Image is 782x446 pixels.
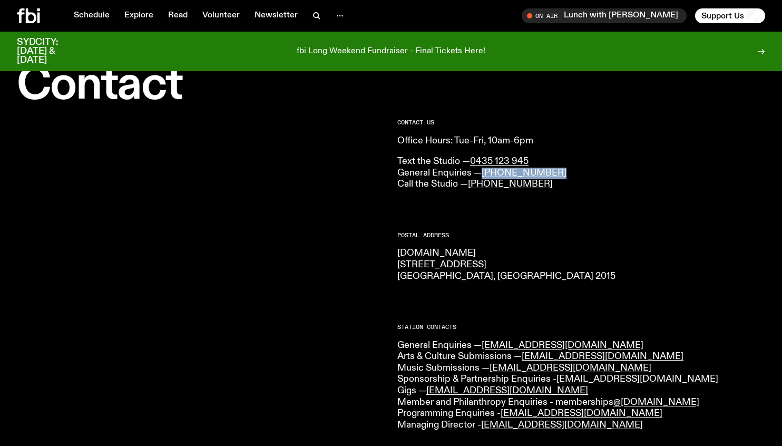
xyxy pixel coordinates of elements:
a: [EMAIL_ADDRESS][DOMAIN_NAME] [522,352,683,361]
a: Schedule [67,8,116,23]
h1: Contact [17,64,385,107]
p: Text the Studio — General Enquiries — Call the Studio — [397,156,765,190]
p: Office Hours: Tue-Fri, 10am-6pm [397,135,765,147]
a: [PHONE_NUMBER] [468,179,553,189]
span: Support Us [701,11,744,21]
a: Explore [118,8,160,23]
p: [DOMAIN_NAME] [STREET_ADDRESS] [GEOGRAPHIC_DATA], [GEOGRAPHIC_DATA] 2015 [397,248,765,282]
a: Volunteer [196,8,246,23]
a: [EMAIL_ADDRESS][DOMAIN_NAME] [490,363,651,373]
a: @[DOMAIN_NAME] [613,397,699,407]
h2: CONTACT US [397,120,765,125]
p: General Enquiries — Arts & Culture Submissions — Music Submissions — Sponsorship & Partnership En... [397,340,765,431]
h2: Postal Address [397,232,765,238]
h2: Station Contacts [397,324,765,330]
a: [EMAIL_ADDRESS][DOMAIN_NAME] [482,341,643,350]
button: Support Us [695,8,765,23]
a: [EMAIL_ADDRESS][DOMAIN_NAME] [556,374,718,384]
a: [EMAIL_ADDRESS][DOMAIN_NAME] [481,420,643,430]
a: [EMAIL_ADDRESS][DOMAIN_NAME] [426,386,588,395]
a: Read [162,8,194,23]
p: fbi Long Weekend Fundraiser - Final Tickets Here! [297,47,485,56]
a: 0435 123 945 [470,157,529,166]
button: On AirLunch with [PERSON_NAME] [522,8,687,23]
a: Newsletter [248,8,304,23]
h3: SYDCITY: [DATE] & [DATE] [17,38,84,65]
a: [EMAIL_ADDRESS][DOMAIN_NAME] [501,409,662,418]
a: [PHONE_NUMBER] [482,168,566,178]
